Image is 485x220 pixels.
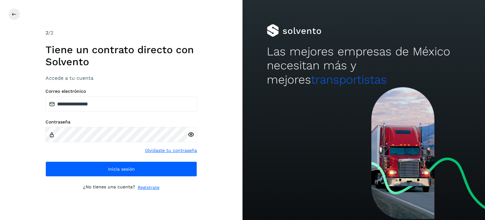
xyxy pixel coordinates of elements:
p: ¿No tienes una cuenta? [83,184,135,191]
h2: Las mejores empresas de México necesitan más y mejores [267,45,461,87]
h1: Tiene un contrato directo con Solvento [45,44,197,68]
span: Inicia sesión [108,167,135,171]
button: Inicia sesión [45,161,197,177]
a: Regístrate [138,184,159,191]
span: 2 [45,30,48,36]
span: transportistas [311,73,387,86]
div: /2 [45,29,197,37]
h3: Accede a tu cuenta [45,75,197,81]
label: Contraseña [45,119,197,125]
a: Olvidaste tu contraseña [145,147,197,154]
label: Correo electrónico [45,89,197,94]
